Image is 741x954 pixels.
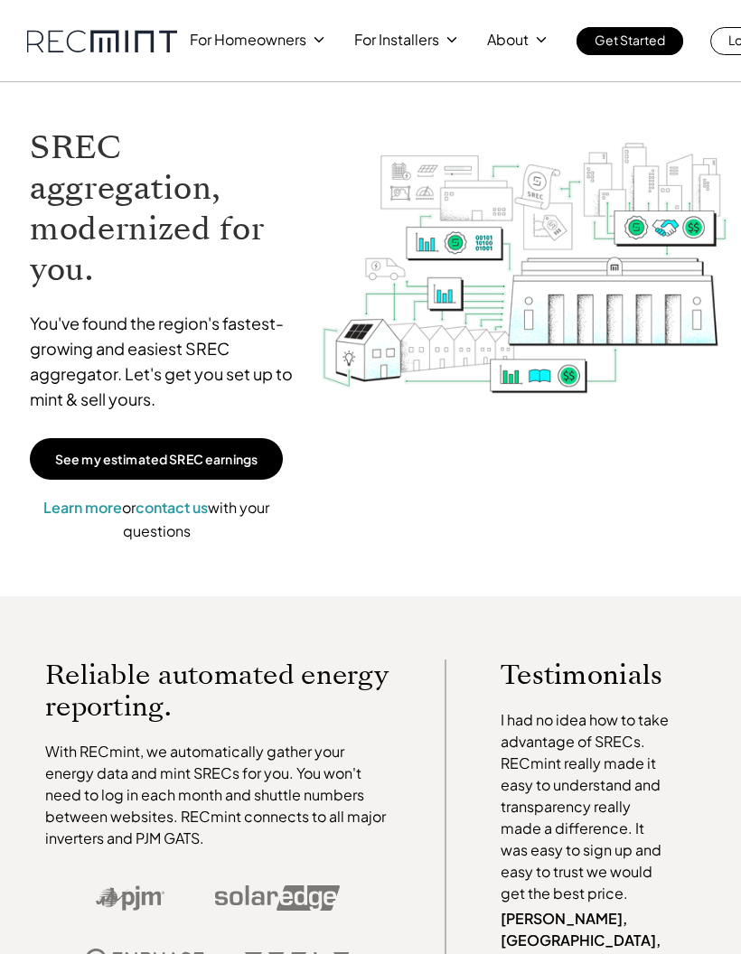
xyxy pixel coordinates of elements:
p: For Installers [354,27,439,52]
p: You've found the region's fastest-growing and easiest SREC aggregator. Let's get you set up to mi... [30,311,303,412]
a: Learn more [43,498,122,517]
p: or with your questions [30,496,283,542]
p: About [487,27,529,52]
p: Testimonials [501,659,673,691]
a: See my estimated SREC earnings [30,438,283,480]
p: With RECmint, we automatically gather your energy data and mint SRECs for you. You won't need to ... [45,741,390,849]
p: Get Started [595,27,665,52]
h1: SREC aggregation, modernized for you. [30,127,303,290]
img: RECmint value cycle [321,109,729,437]
p: For Homeowners [190,27,306,52]
a: contact us [136,498,208,517]
p: Reliable automated energy reporting. [45,659,390,723]
p: See my estimated SREC earnings [55,451,258,467]
a: Get Started [577,27,683,55]
p: I had no idea how to take advantage of SRECs. RECmint really made it easy to understand and trans... [501,709,673,904]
